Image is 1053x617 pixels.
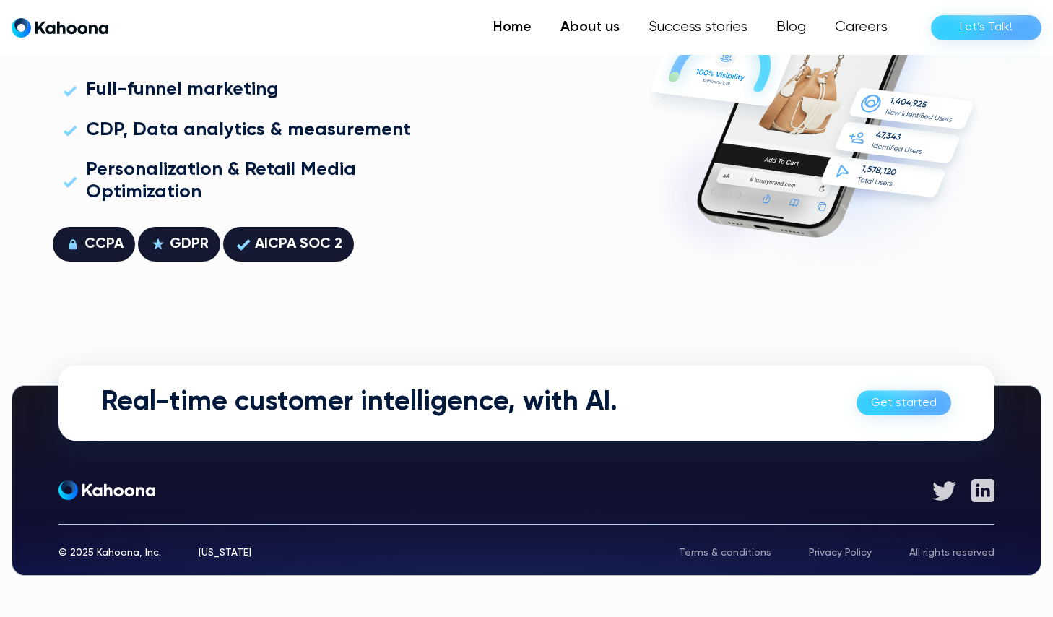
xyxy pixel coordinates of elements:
a: Terms & conditions [679,548,771,558]
div: CDP, Data analytics & measurement [86,119,411,142]
a: Success stories [634,13,762,42]
a: Blog [762,13,820,42]
div: Full-funnel marketing [86,79,279,101]
a: Let’s Talk! [931,15,1041,40]
div: Personalization & Retail Media Optimization [86,159,412,204]
div: GDPR [170,233,209,256]
div: All rights reserved [909,548,994,558]
div: AICPA SOC 2 [255,233,342,256]
a: Home [479,13,546,42]
a: Careers [820,13,902,42]
div: [US_STATE] [199,548,251,558]
div: © 2025 Kahoona, Inc. [58,548,161,558]
a: Privacy Policy [809,548,872,558]
h2: Real-time customer intelligence, with AI. [102,387,617,420]
a: home [12,17,108,38]
div: Let’s Talk! [960,16,1013,39]
a: Get started [857,390,951,415]
a: About us [546,13,634,42]
div: CCPA [84,233,123,256]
